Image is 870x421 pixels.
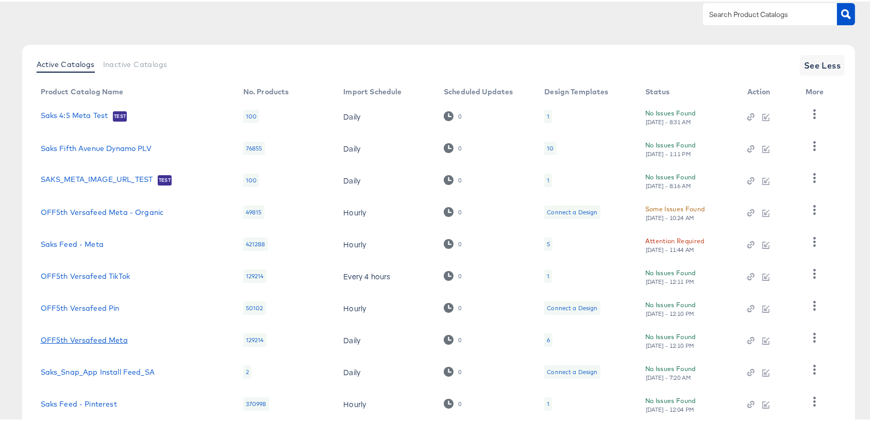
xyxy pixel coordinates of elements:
[41,143,152,151] a: Saks Fifth Avenue Dynamo PLV
[547,111,549,119] div: 1
[458,335,462,342] div: 0
[335,323,436,355] td: Daily
[243,268,266,281] div: 129214
[444,333,462,343] div: 0
[335,386,436,418] td: Hourly
[547,271,549,279] div: 1
[797,82,836,99] th: More
[41,302,120,311] a: OFF5th Versafeed Pin
[243,332,266,345] div: 129214
[243,140,265,154] div: 76855
[158,175,172,183] span: Test
[335,291,436,323] td: Hourly
[547,302,597,311] div: Connect a Design
[113,111,127,119] span: Test
[41,86,124,94] div: Product Catalog Name
[645,234,705,252] button: Attention Required[DATE] - 11:44 AM
[458,111,462,119] div: 0
[458,239,462,246] div: 0
[41,334,128,343] a: OFF5th Versafeed Meta
[335,355,436,386] td: Daily
[335,163,436,195] td: Daily
[544,300,600,313] div: Connect a Design
[645,245,695,252] div: [DATE] - 11:44 AM
[243,364,252,377] div: 2
[544,108,552,122] div: 1
[547,398,549,407] div: 1
[544,332,553,345] div: 6
[800,54,845,74] button: See Less
[458,271,462,278] div: 0
[444,142,462,151] div: 0
[343,86,401,94] div: Import Schedule
[335,131,436,163] td: Daily
[544,140,556,154] div: 10
[458,303,462,310] div: 0
[243,396,269,409] div: 370998
[41,110,108,120] a: Saks 4:5 Meta Test
[243,172,259,186] div: 100
[547,239,550,247] div: 5
[335,99,436,131] td: Daily
[444,86,513,94] div: Scheduled Updates
[544,236,553,249] div: 5
[444,365,462,375] div: 0
[547,366,597,375] div: Connect a Design
[41,174,153,184] a: SAKS_META_IMAGE_URL_TEST
[544,172,552,186] div: 1
[458,399,462,406] div: 0
[645,202,705,220] button: Some Issues Found[DATE] - 10:24 AM
[41,271,130,279] a: OFF5th Versafeed TikTok
[243,108,259,122] div: 100
[335,259,436,291] td: Every 4 hours
[707,7,817,19] input: Search Product Catalogs
[37,59,95,67] span: Active Catalogs
[41,398,117,407] a: Saks Feed - Pinterest
[41,239,104,247] a: Saks Feed - Meta
[544,396,552,409] div: 1
[547,334,550,343] div: 6
[444,397,462,407] div: 0
[544,86,608,94] div: Design Templates
[547,143,554,151] div: 10
[41,366,155,375] a: Saks_Snap_App Install Feed_SA
[444,301,462,311] div: 0
[103,59,168,67] span: Inactive Catalogs
[544,268,552,281] div: 1
[243,300,266,313] div: 50102
[547,207,597,215] div: Connect a Design
[41,207,164,215] a: OFF5th Versafeed Meta - Organic
[458,175,462,182] div: 0
[739,82,797,99] th: Action
[444,174,462,183] div: 0
[335,195,436,227] td: Hourly
[243,236,268,249] div: 421288
[458,143,462,150] div: 0
[335,227,436,259] td: Hourly
[243,204,264,217] div: 49815
[444,206,462,215] div: 0
[645,234,705,245] div: Attention Required
[444,238,462,247] div: 0
[645,213,695,220] div: [DATE] - 10:24 AM
[637,82,739,99] th: Status
[444,270,462,279] div: 0
[458,367,462,374] div: 0
[804,57,841,71] span: See Less
[547,175,549,183] div: 1
[544,364,600,377] div: Connect a Design
[458,207,462,214] div: 0
[544,204,600,217] div: Connect a Design
[645,202,705,213] div: Some Issues Found
[444,110,462,120] div: 0
[243,86,289,94] div: No. Products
